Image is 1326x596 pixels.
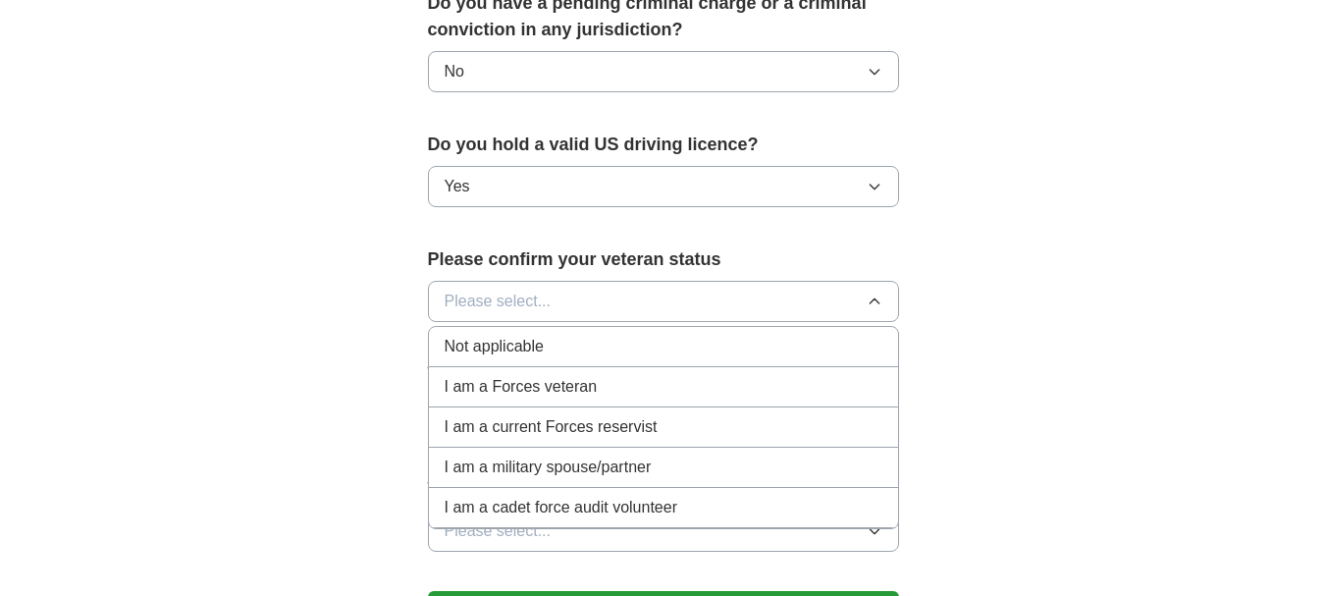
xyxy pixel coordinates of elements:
span: I am a cadet force audit volunteer [445,496,677,519]
span: I am a military spouse/partner [445,456,652,479]
span: Yes [445,175,470,198]
button: Please select... [428,281,899,322]
button: Please select... [428,511,899,552]
span: No [445,60,464,83]
label: Please confirm your veteran status [428,246,899,273]
span: Please select... [445,290,552,313]
span: I am a current Forces reservist [445,415,658,439]
span: I am a Forces veteran [445,375,598,399]
span: Not applicable [445,335,544,358]
label: Do you hold a valid US driving licence? [428,132,899,158]
button: No [428,51,899,92]
span: Please select... [445,519,552,543]
button: Yes [428,166,899,207]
